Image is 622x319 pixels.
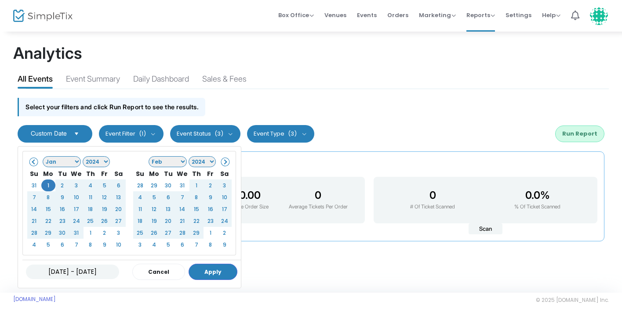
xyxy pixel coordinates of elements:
[98,203,112,215] td: 19
[84,179,98,191] td: 4
[84,227,98,239] td: 1
[514,189,560,201] h3: 0.0%
[175,239,189,251] td: 6
[175,191,189,203] td: 7
[215,130,223,137] span: (3)
[41,191,55,203] td: 8
[98,227,112,239] td: 2
[175,215,189,227] td: 21
[218,227,232,239] td: 2
[133,239,147,251] td: 3
[218,239,232,251] td: 9
[18,73,53,88] div: All Events
[147,239,161,251] td: 4
[69,203,84,215] td: 17
[204,179,218,191] td: 2
[161,239,175,251] td: 5
[161,179,175,191] td: 30
[133,203,147,215] td: 11
[112,203,126,215] td: 20
[27,168,41,179] th: Su
[55,215,69,227] td: 23
[69,168,84,179] th: We
[204,227,218,239] td: 1
[225,189,269,201] h3: $0.00
[27,179,41,191] td: 31
[175,168,189,179] th: We
[13,44,609,63] h1: Analytics
[132,264,185,280] button: Cancel
[289,189,348,201] h3: 0
[69,191,84,203] td: 10
[55,227,69,239] td: 30
[147,215,161,227] td: 19
[204,239,218,251] td: 8
[133,179,147,191] td: 28
[175,227,189,239] td: 28
[161,203,175,215] td: 13
[218,203,232,215] td: 17
[84,203,98,215] td: 18
[147,227,161,239] td: 26
[55,168,69,179] th: Tu
[542,11,560,19] span: Help
[98,215,112,227] td: 26
[555,125,604,142] button: Run Report
[133,73,189,88] div: Daily Dashboard
[506,4,531,26] span: Settings
[98,239,112,251] td: 9
[13,296,56,303] a: [DOMAIN_NAME]
[204,168,218,179] th: Fr
[27,203,41,215] td: 14
[41,179,55,191] td: 1
[98,179,112,191] td: 5
[218,168,232,179] th: Sa
[55,239,69,251] td: 6
[55,203,69,215] td: 16
[41,227,55,239] td: 29
[41,168,55,179] th: Mo
[133,215,147,227] td: 18
[147,191,161,203] td: 5
[69,227,84,239] td: 31
[514,203,560,211] p: % Of Ticket Scanned
[112,227,126,239] td: 3
[410,189,455,201] h3: 0
[357,4,377,26] span: Events
[175,203,189,215] td: 14
[99,125,164,143] button: Event Filter(1)
[27,191,41,203] td: 7
[189,203,204,215] td: 15
[112,239,126,251] td: 10
[69,179,84,191] td: 3
[133,168,147,179] th: Su
[55,191,69,203] td: 9
[112,215,126,227] td: 27
[84,168,98,179] th: Th
[147,203,161,215] td: 12
[41,215,55,227] td: 22
[189,239,204,251] td: 7
[218,191,232,203] td: 10
[70,130,83,137] button: Select
[69,239,84,251] td: 7
[98,191,112,203] td: 12
[161,168,175,179] th: Tu
[218,215,232,227] td: 24
[133,227,147,239] td: 25
[189,215,204,227] td: 22
[225,203,269,211] p: Average Order Size
[189,191,204,203] td: 8
[84,215,98,227] td: 25
[189,227,204,239] td: 29
[466,11,495,19] span: Reports
[536,297,609,304] span: © 2025 [DOMAIN_NAME] Inc.
[175,179,189,191] td: 31
[161,191,175,203] td: 6
[189,179,204,191] td: 1
[288,130,297,137] span: (3)
[139,130,146,137] span: (1)
[161,215,175,227] td: 20
[419,11,456,19] span: Marketing
[247,125,314,143] button: Event Type(3)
